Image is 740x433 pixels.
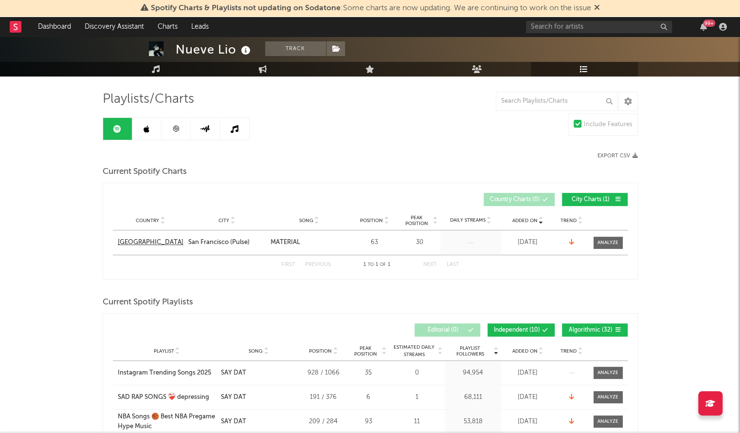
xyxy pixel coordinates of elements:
div: 1 1 1 [350,259,404,271]
div: [DATE] [504,393,552,402]
button: Last [447,262,459,267]
div: 53,818 [448,417,499,427]
div: 191 / 376 [302,393,345,402]
button: Editorial(0) [415,323,480,337]
span: Peak Position [350,345,381,357]
button: Export CSV [597,153,638,159]
div: San Francisco (Pulse) [188,238,250,247]
span: Current Spotify Playlists [103,297,193,308]
button: Algorithmic(32) [562,323,628,337]
span: Country Charts ( 0 ) [490,197,540,203]
button: Independent(10) [487,323,555,337]
a: Leads [184,17,216,37]
span: Song [249,348,263,354]
div: 99 + [703,19,715,27]
div: SAY DAT [221,393,246,402]
span: Dismiss [594,4,600,12]
div: 11 [392,417,443,427]
span: Estimated Daily Streams [392,344,437,358]
span: Song [299,218,313,224]
span: Algorithmic ( 32 ) [568,327,613,333]
span: Editorial ( 0 ) [421,327,466,333]
span: City Charts ( 1 ) [568,197,613,203]
div: SAY DAT [221,368,246,378]
span: City [218,218,229,224]
div: 63 [353,238,397,247]
div: 209 / 284 [302,417,345,427]
div: [DATE] [504,238,552,247]
span: Playlists/Charts [103,94,194,105]
div: 928 / 1066 [302,368,345,378]
a: NBA Songs 🏀 Best NBA Pregame Hype Music [118,412,216,431]
span: of [380,263,386,267]
span: Trend [560,218,577,224]
div: MATERIAL [271,238,300,247]
div: 94,954 [448,368,499,378]
a: MATERIAL [271,238,348,247]
button: Next [423,262,437,267]
span: : Some charts are now updating. We are continuing to work on the issue [151,4,591,12]
div: [DATE] [504,417,552,427]
a: SAD RAP SONGS ❤️‍🩹 depressing [118,393,216,402]
div: Instagram Trending Songs 2025 [118,368,211,378]
input: Search for artists [526,21,672,33]
div: 1 [392,393,443,402]
div: 0 [392,368,443,378]
div: 30 [401,238,438,247]
span: Added On [512,348,538,354]
span: Position [360,218,383,224]
div: Nueve Lio [176,41,253,57]
input: Search Playlists/Charts [496,92,617,111]
span: Playlist Followers [448,345,493,357]
span: Trend [560,348,577,354]
span: Independent ( 10 ) [494,327,540,333]
a: [GEOGRAPHIC_DATA] [118,238,183,247]
div: Include Features [584,119,632,131]
a: Instagram Trending Songs 2025 [118,368,216,378]
a: San Francisco (Pulse) [188,238,266,247]
button: First [281,262,295,267]
div: 68,111 [448,393,499,402]
span: Added On [512,218,538,224]
div: SAY DAT [221,417,246,427]
div: 93 [350,417,387,427]
button: City Charts(1) [562,193,628,206]
span: Country [136,218,159,224]
a: Dashboard [31,17,78,37]
div: [DATE] [504,368,552,378]
span: Peak Position [401,215,432,226]
div: SAD RAP SONGS ❤️‍🩹 depressing [118,393,209,402]
span: Current Spotify Charts [103,166,187,178]
button: Track [265,41,326,56]
button: Previous [305,262,331,267]
div: 35 [350,368,387,378]
span: Daily Streams [450,217,486,224]
button: Country Charts(0) [484,193,555,206]
button: 99+ [700,23,707,31]
a: Charts [151,17,184,37]
span: Playlist [154,348,174,354]
div: 6 [350,393,387,402]
span: Spotify Charts & Playlists not updating on Sodatone [151,4,341,12]
span: to [368,263,374,267]
span: Position [309,348,332,354]
a: Discovery Assistant [78,17,151,37]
